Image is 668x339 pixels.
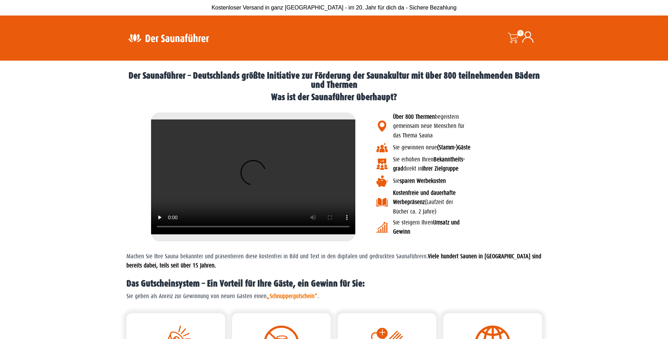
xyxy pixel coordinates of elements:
[126,71,542,89] h2: Der Saunaführer – Deutschlands größte Initiative zur Förderung der Saunakultur mit über 800 teiln...
[267,293,318,300] span: „Schnuppergutschein“
[393,112,570,140] p: begeistern gemeinsam neue Menschen für das Thema Sauna
[393,113,435,120] b: Über 800 Thermen
[393,177,570,186] p: Sie
[393,190,456,205] b: Kostenfreie und dauerhafte Werbepräsenz
[517,30,524,36] span: 0
[400,178,446,184] b: sparen Werbekosten
[422,165,458,172] b: Ihrer Zielgruppe
[393,189,570,216] p: (Laufzeit der Bücher ca. 2 Jahre)
[126,252,542,271] p: Machen Sie Ihre Sauna bekannter und präsentieren diese kostenfrei in Bild und Text in den digital...
[126,93,542,102] h2: Was ist der Saunaführer überhaupt?
[393,143,570,152] p: Sie gewinnen neue
[212,5,457,11] span: Kostenloser Versand in ganz [GEOGRAPHIC_DATA] - im 20. Jahr für dich da - Sichere Bezahlung
[393,218,570,237] p: Sie steigern Ihren
[393,155,570,174] p: Sie erhöhen Ihren direkt in
[126,279,542,288] h2: Das Gutscheinsystem – Ein Vorteil für Ihre Gäste, ein Gewinn für Sie:
[126,292,542,301] p: Sie geben als Anreiz zur Gewinnung von neuen Gästen einen .
[437,144,470,151] b: (Stamm-)Gäste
